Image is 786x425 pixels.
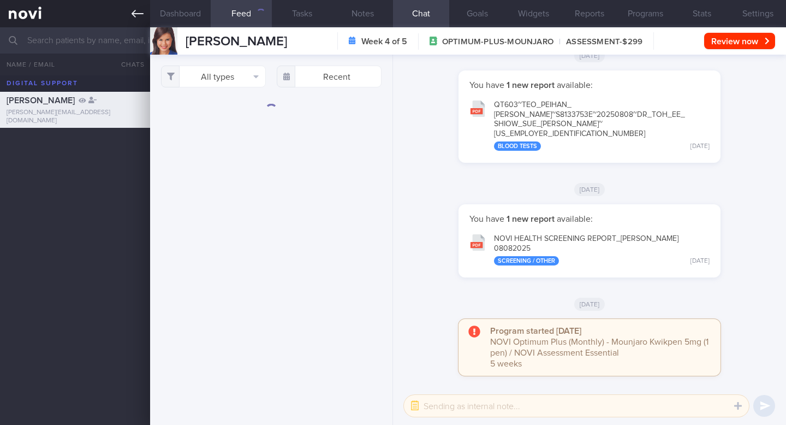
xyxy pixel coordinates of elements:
button: QT603~TEO_PEIHAN_[PERSON_NAME]~S8133753E~20250808~DR_TOH_EE_SHIOW_SUE_[PERSON_NAME]~[US_EMPLOYER_... [464,93,715,156]
button: Chats [106,54,150,75]
span: [DATE] [574,298,605,311]
button: All types [161,66,266,87]
div: [DATE] [690,143,710,151]
p: You have available: [469,80,710,91]
span: [DATE] [574,49,605,62]
div: Screening / Other [494,256,559,265]
button: NOVI HEALTH SCREENING REPORT_[PERSON_NAME]08082025 Screening / Other [DATE] [464,227,715,271]
div: [DATE] [690,257,710,265]
strong: 1 new report [504,81,557,90]
strong: Week 4 of 5 [361,36,407,47]
span: OPTIMUM-PLUS-MOUNJARO [442,37,553,48]
div: Blood Tests [494,141,541,151]
div: NOVI HEALTH SCREENING REPORT_ [PERSON_NAME] 08082025 [494,234,710,265]
div: [PERSON_NAME][EMAIL_ADDRESS][DOMAIN_NAME] [7,109,144,125]
span: [PERSON_NAME] [7,96,75,105]
span: NOVI Optimum Plus (Monthly) - Mounjaro Kwikpen 5mg (1 pen) / NOVI Assessment Essential [490,338,708,357]
span: ASSESSMENT-$299 [553,37,642,48]
span: [DATE] [574,183,605,196]
p: You have available: [469,214,710,225]
button: Review now [704,33,775,49]
span: 5 weeks [490,359,522,368]
div: QT603~TEO_ PEIHAN_ [PERSON_NAME]~S8133753E~20250808~DR_ TOH_ EE_ SHIOW_ SUE_ [PERSON_NAME]~[US_EM... [494,101,710,151]
strong: 1 new report [504,215,557,223]
strong: Program started [DATE] [490,327,581,335]
span: [PERSON_NAME] [186,35,287,48]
